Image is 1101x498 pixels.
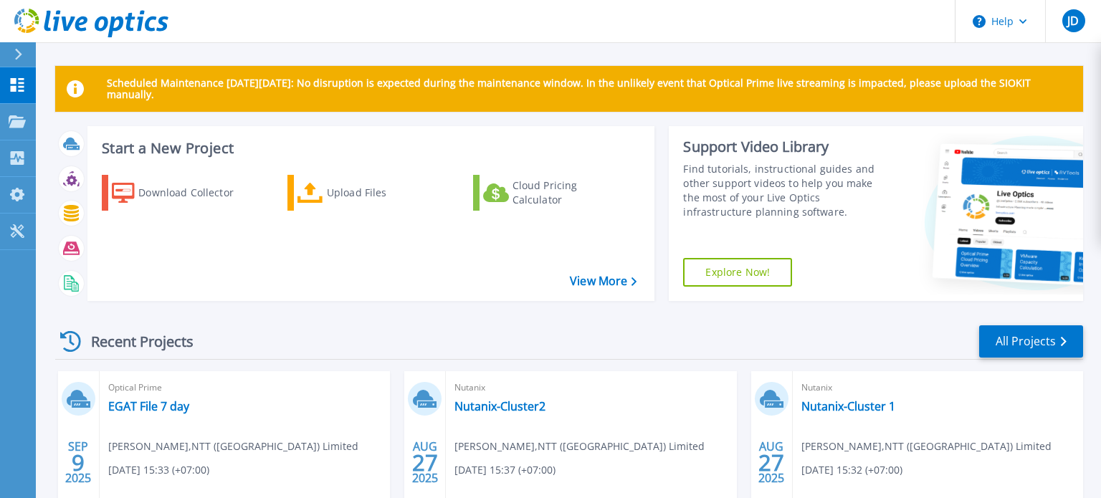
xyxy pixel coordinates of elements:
[107,77,1072,100] p: Scheduled Maintenance [DATE][DATE]: No disruption is expected during the maintenance window. In t...
[801,462,902,478] span: [DATE] 15:32 (+07:00)
[513,178,627,207] div: Cloud Pricing Calculator
[454,439,705,454] span: [PERSON_NAME] , NTT ([GEOGRAPHIC_DATA]) Limited
[102,175,262,211] a: Download Collector
[138,178,253,207] div: Download Collector
[65,436,92,489] div: SEP 2025
[758,456,784,469] span: 27
[801,439,1052,454] span: [PERSON_NAME] , NTT ([GEOGRAPHIC_DATA]) Limited
[683,138,891,156] div: Support Video Library
[801,399,895,413] a: Nutanix-Cluster 1
[108,380,381,396] span: Optical Prime
[108,439,358,454] span: [PERSON_NAME] , NTT ([GEOGRAPHIC_DATA]) Limited
[108,462,209,478] span: [DATE] 15:33 (+07:00)
[801,380,1074,396] span: Nutanix
[327,178,442,207] div: Upload Files
[454,399,545,413] a: Nutanix-Cluster2
[979,325,1083,358] a: All Projects
[758,436,785,489] div: AUG 2025
[473,175,633,211] a: Cloud Pricing Calculator
[108,399,189,413] a: EGAT File 7 day
[1067,15,1079,27] span: JD
[411,436,439,489] div: AUG 2025
[55,324,213,359] div: Recent Projects
[102,140,637,156] h3: Start a New Project
[683,258,792,287] a: Explore Now!
[412,456,438,469] span: 27
[454,462,556,478] span: [DATE] 15:37 (+07:00)
[683,162,891,219] div: Find tutorials, instructional guides and other support videos to help you make the most of your L...
[454,380,728,396] span: Nutanix
[570,274,637,288] a: View More
[72,456,85,469] span: 9
[287,175,447,211] a: Upload Files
